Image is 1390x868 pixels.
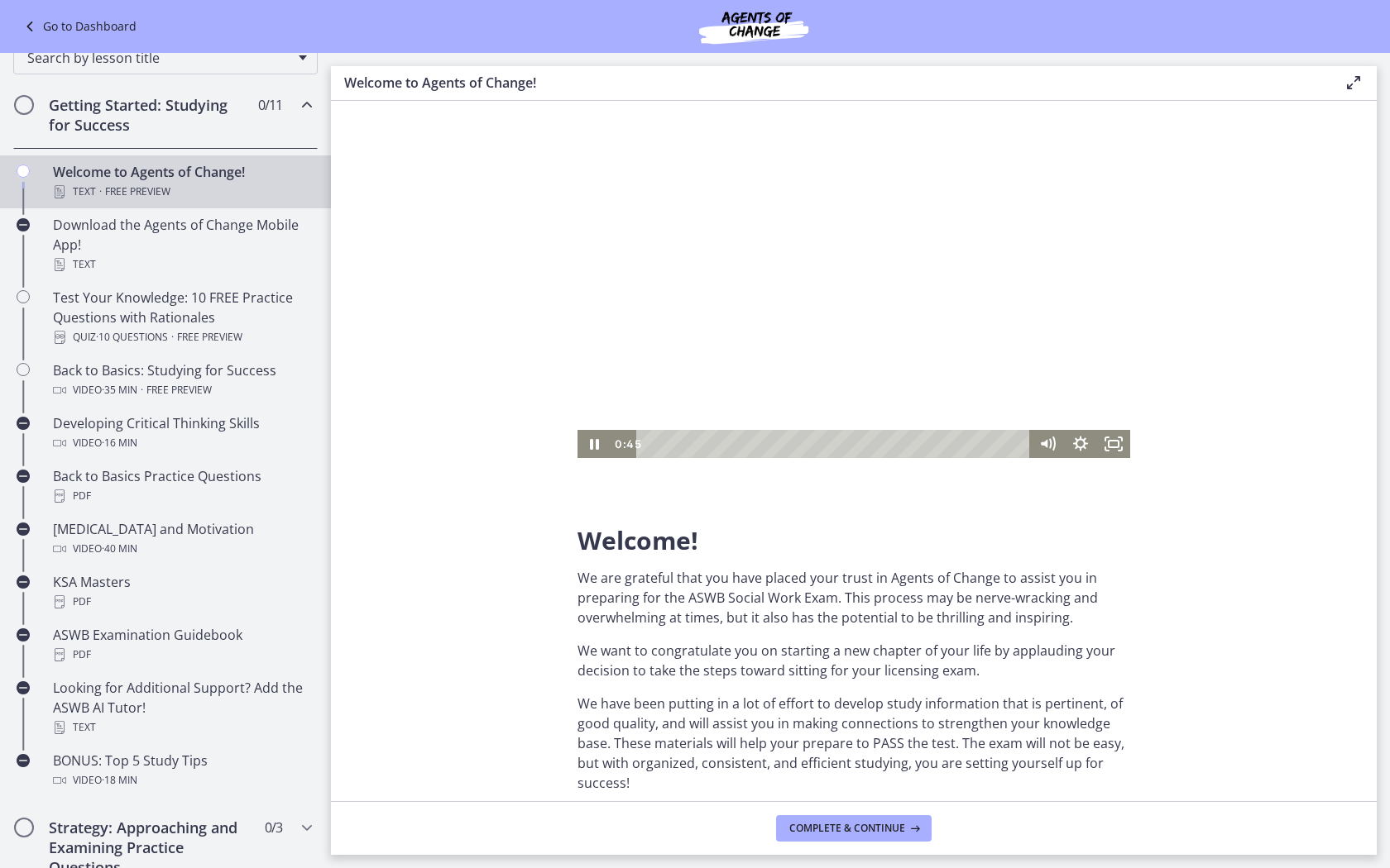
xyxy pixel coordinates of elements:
[53,718,311,737] div: Text
[102,539,137,559] span: · 40 min
[53,380,311,400] div: Video
[453,283,486,311] button: Mute
[53,625,311,665] div: ASWB Examination Guidebook
[578,523,698,557] span: Welcome!
[53,215,311,274] div: Download the Agents of Change Mobile App!
[53,182,311,202] div: Text
[171,327,174,347] span: ·
[49,95,251,135] h2: Getting Started: Studying for Success
[102,380,137,400] span: · 35 min
[53,288,311,347] div: Test Your Knowledge: 10 FREE Practice Questions with Rationales
[177,327,242,347] span: Free preview
[53,466,311,506] div: Back to Basics Practice Questions
[776,815,932,842] button: Complete & continue
[105,182,170,202] span: Free preview
[578,568,1130,627] p: We are grateful that you have placed your trust in Agents of Change to assist you in preparing fo...
[53,486,311,506] div: PDF
[20,17,137,36] a: Go to Dashboard
[53,413,311,453] div: Developing Critical Thinking Skills
[344,73,1317,93] h3: Welcome to Agents of Change!
[53,519,311,559] div: [MEDICAL_DATA] and Motivation
[99,182,102,202] span: ·
[789,822,905,835] span: Complete & continue
[96,327,168,347] span: · 10 Questions
[578,641,1130,680] p: We want to congratulate you on starting a new chapter of your life by applauding your decision to...
[265,818,282,837] span: 0 / 3
[520,283,553,311] button: Fullscreen
[53,539,311,559] div: Video
[486,283,520,311] button: Show settings menu
[102,770,137,790] span: · 18 min
[53,162,311,202] div: Welcome to Agents of Change!
[53,572,311,612] div: KSA Masters
[53,327,311,347] div: Quiz
[71,283,445,311] div: Playbar
[578,694,1130,793] p: We have been putting in a lot of effort to develop study information that is pertinent, of good q...
[53,592,311,612] div: PDF
[146,380,212,400] span: Free preview
[654,7,853,46] img: Agents of Change
[53,751,311,790] div: BONUS: Top 5 Study Tips
[53,770,311,790] div: Video
[53,360,311,400] div: Back to Basics: Studying for Success
[27,49,290,67] span: Search by lesson title
[13,41,318,74] div: Search by lesson title
[53,678,311,737] div: Looking for Additional Support? Add the ASWB AI Tutor!
[102,433,137,453] span: · 16 min
[53,645,311,665] div: PDF
[258,95,282,115] span: 0 / 11
[53,433,311,453] div: Video
[141,380,143,400] span: ·
[53,255,311,274] div: Text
